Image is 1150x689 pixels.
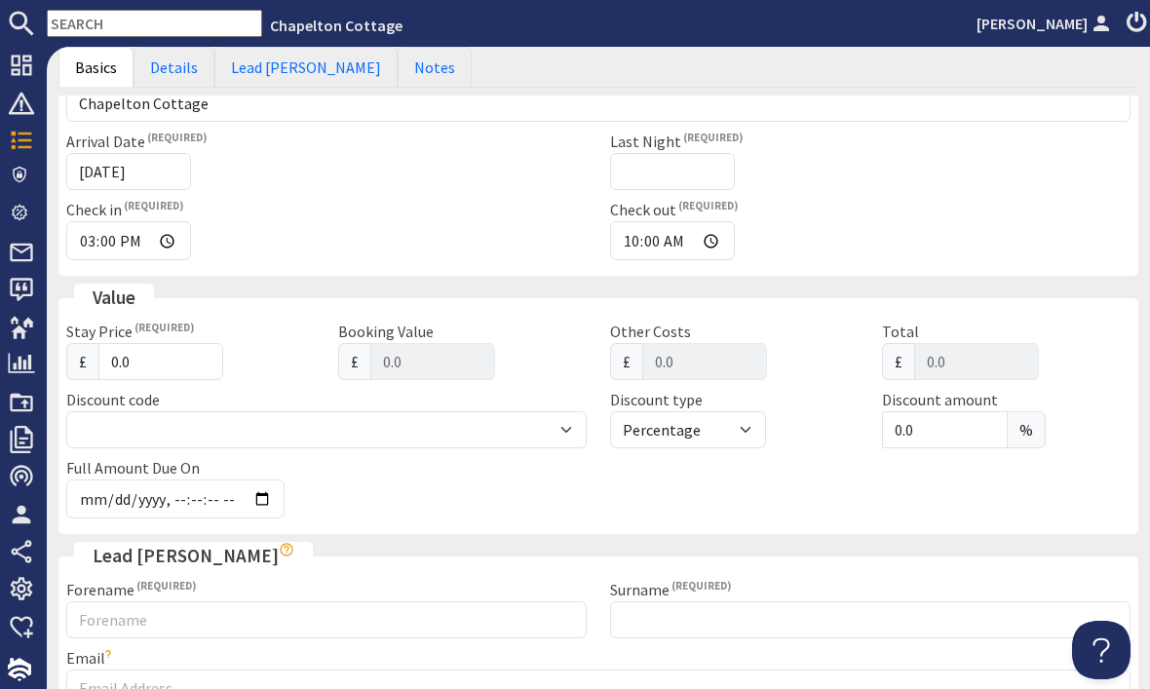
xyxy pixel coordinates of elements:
[58,47,134,88] a: Basics
[74,542,313,570] legend: Lead [PERSON_NAME]
[66,200,183,219] label: Check in
[74,284,154,312] legend: Value
[610,343,643,380] span: £
[610,580,731,599] label: Surname
[1007,411,1046,448] span: %
[882,390,998,409] label: Discount amount
[66,580,196,599] label: Forename
[66,648,116,668] label: Email
[1072,621,1131,679] iframe: Toggle Customer Support
[882,411,884,448] span: £
[610,132,743,151] label: Last Night
[66,132,207,151] label: Arrival Date
[610,322,691,341] label: Other Costs
[8,658,31,681] img: staytech_i_w-64f4e8e9ee0a9c174fd5317b4b171b261742d2d393467e5bdba4413f4f884c10.svg
[134,47,214,88] a: Details
[66,343,99,380] span: £
[977,12,1115,35] a: [PERSON_NAME]
[338,322,434,341] label: Booking Value
[66,322,194,341] label: Stay Price
[882,322,919,341] label: Total
[882,343,915,380] span: £
[338,343,371,380] span: £
[398,47,472,88] a: Notes
[66,601,587,638] input: Forename
[214,47,398,88] a: Lead [PERSON_NAME]
[66,458,200,478] label: Full Amount Due On
[47,10,262,37] input: SEARCH
[66,390,160,409] label: Discount code
[270,16,402,35] a: Chapelton Cottage
[610,390,703,409] label: Discount type
[279,542,294,557] i: Show hints
[610,200,738,219] label: Check out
